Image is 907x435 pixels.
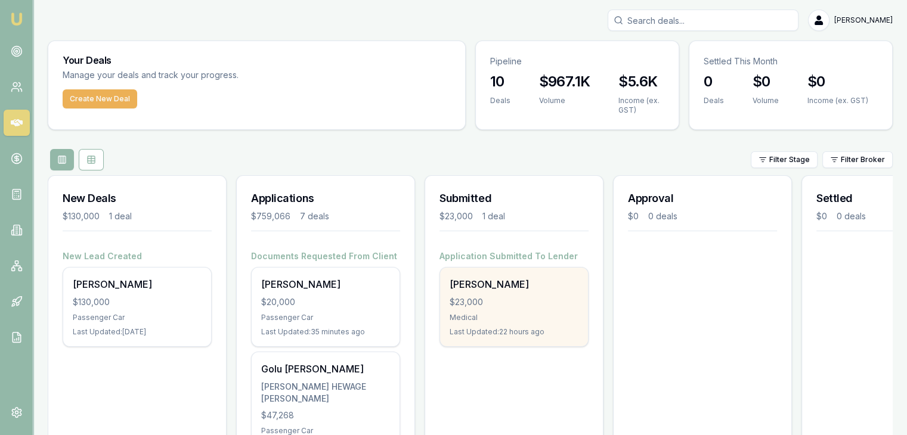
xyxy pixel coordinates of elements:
[704,55,878,67] p: Settled This Month
[261,362,390,376] div: Golu [PERSON_NAME]
[261,296,390,308] div: $20,000
[251,250,400,262] h4: Documents Requested From Client
[63,69,368,82] p: Manage your deals and track your progress.
[63,250,212,262] h4: New Lead Created
[704,96,724,105] div: Deals
[841,155,885,164] span: Filter Broker
[109,210,132,222] div: 1 deal
[450,277,578,291] div: [PERSON_NAME]
[753,96,779,105] div: Volume
[251,190,400,207] h3: Applications
[73,327,202,337] div: Last Updated: [DATE]
[63,190,212,207] h3: New Deals
[704,72,724,91] h3: 0
[63,89,137,108] button: Create New Deal
[618,72,664,91] h3: $5.6K
[439,250,589,262] h4: Application Submitted To Lender
[261,313,390,322] div: Passenger Car
[439,190,589,207] h3: Submitted
[482,210,505,222] div: 1 deal
[490,96,510,105] div: Deals
[807,96,868,105] div: Income (ex. GST)
[450,327,578,337] div: Last Updated: 22 hours ago
[807,72,868,91] h3: $0
[816,210,827,222] div: $0
[490,55,664,67] p: Pipeline
[300,210,329,222] div: 7 deals
[834,15,893,25] span: [PERSON_NAME]
[628,210,639,222] div: $0
[490,72,510,91] h3: 10
[261,381,390,405] div: [PERSON_NAME] HEWAGE [PERSON_NAME]
[450,313,578,322] div: Medical
[837,210,866,222] div: 0 deals
[261,409,390,421] div: $47,268
[73,277,202,291] div: [PERSON_NAME]
[439,210,473,222] div: $23,000
[63,210,100,222] div: $130,000
[450,296,578,308] div: $23,000
[63,55,451,65] h3: Your Deals
[73,296,202,308] div: $130,000
[608,10,798,31] input: Search deals
[539,72,590,91] h3: $967.1K
[261,327,390,337] div: Last Updated: 35 minutes ago
[751,151,818,168] button: Filter Stage
[261,277,390,291] div: [PERSON_NAME]
[822,151,893,168] button: Filter Broker
[769,155,810,164] span: Filter Stage
[618,96,664,115] div: Income (ex. GST)
[753,72,779,91] h3: $0
[648,210,677,222] div: 0 deals
[73,313,202,322] div: Passenger Car
[628,190,777,207] h3: Approval
[10,12,24,26] img: emu-icon-u.png
[251,210,290,222] div: $759,066
[539,96,590,105] div: Volume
